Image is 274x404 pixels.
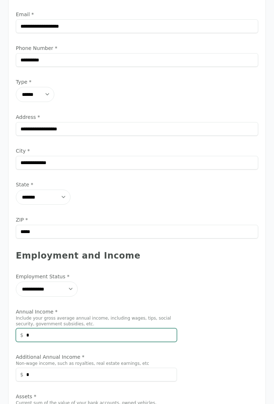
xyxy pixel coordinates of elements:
[16,393,177,400] label: Assets *
[16,78,258,85] label: Type *
[16,147,258,154] label: City *
[16,315,177,327] p: Include your gross average annual income, including wages, tips, social security, government subs...
[16,308,177,315] label: Annual Income *
[16,353,177,361] label: Additional Annual Income *
[16,113,258,121] label: Address *
[16,273,177,280] label: Employment Status *
[16,216,258,223] label: ZIP *
[16,361,177,366] p: Non-wage income, such as royalties, real estate earnings, etc
[16,11,258,18] label: Email *
[16,181,258,188] label: State *
[16,250,258,261] div: Employment and Income
[16,45,258,52] label: Phone Number *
